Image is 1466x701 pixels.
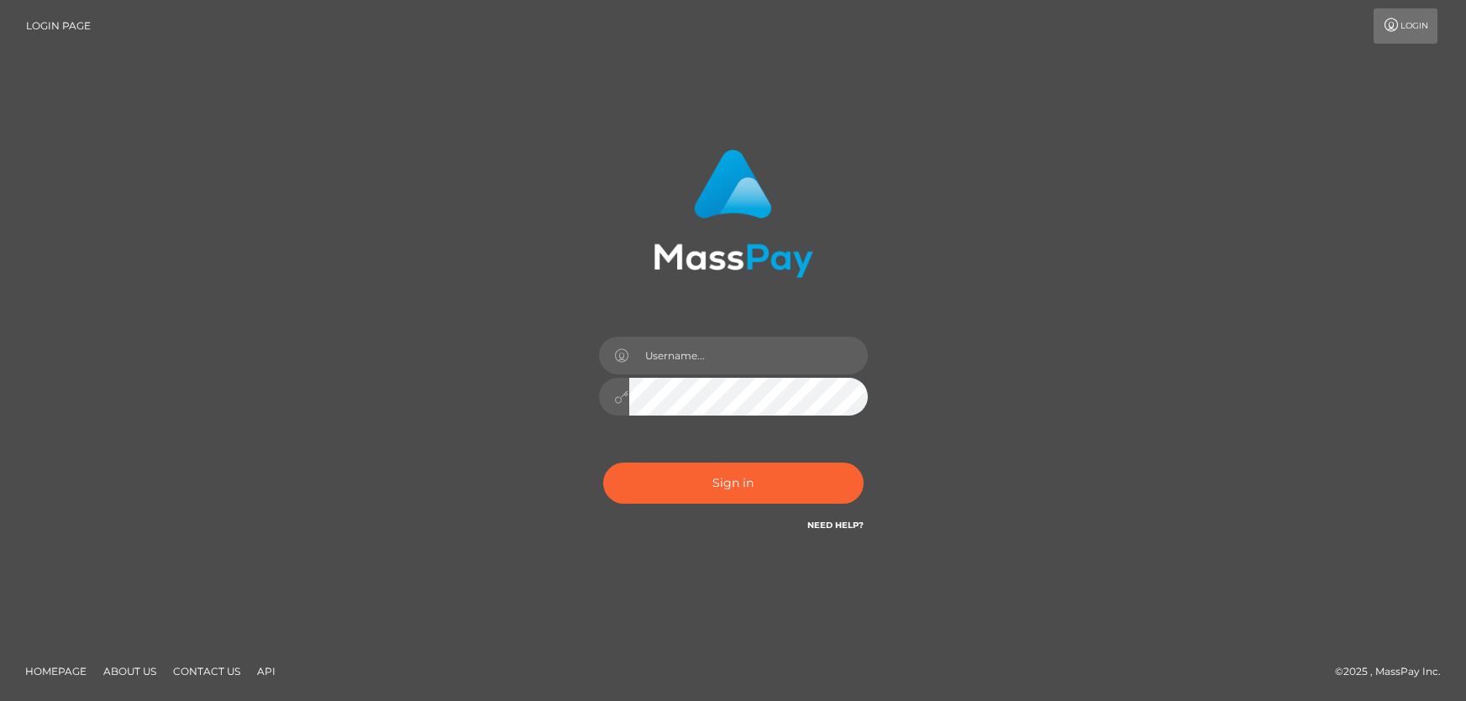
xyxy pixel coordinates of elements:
a: About Us [97,658,163,684]
input: Username... [629,337,868,374]
img: MassPay Login [654,149,813,278]
button: Sign in [603,463,864,504]
a: Need Help? [807,520,864,531]
a: Contact Us [166,658,247,684]
a: Homepage [18,658,93,684]
a: API [250,658,282,684]
div: © 2025 , MassPay Inc. [1335,662,1453,681]
a: Login [1374,8,1437,44]
a: Login Page [26,8,91,44]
